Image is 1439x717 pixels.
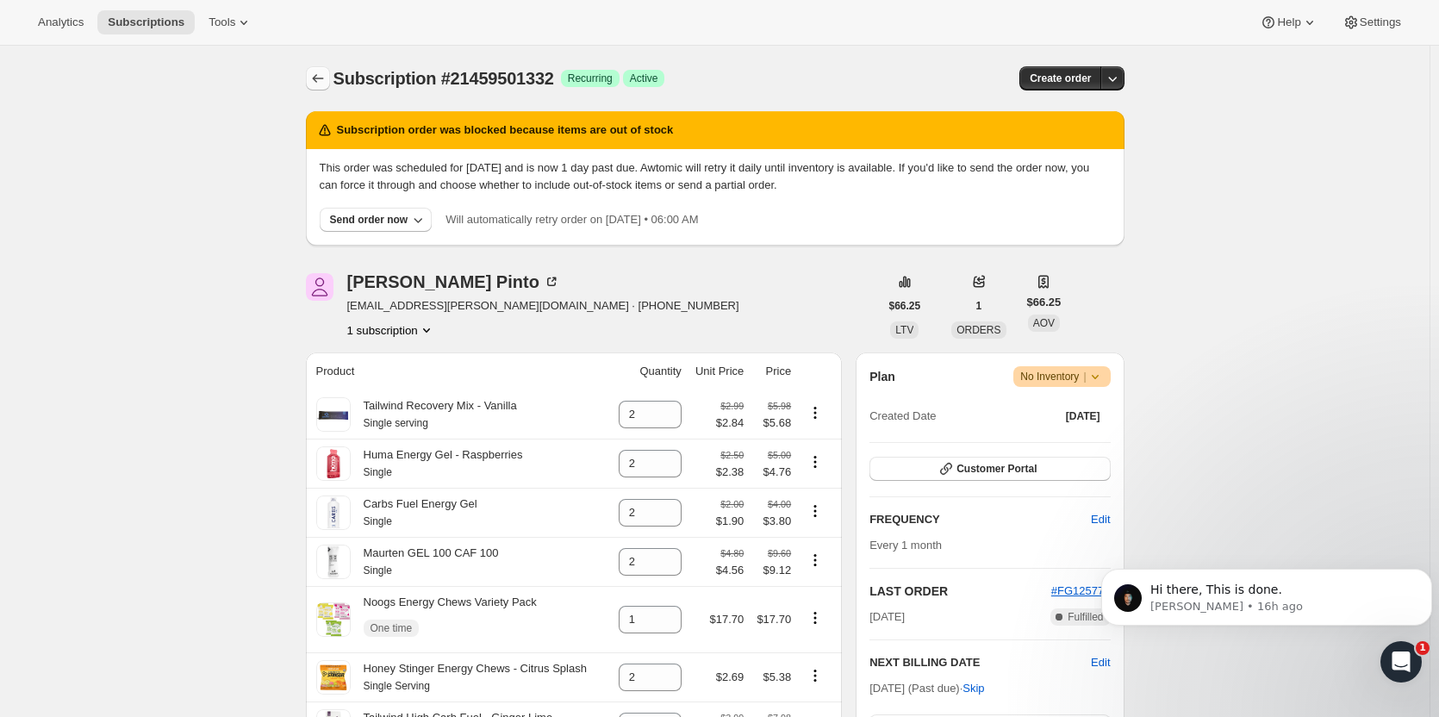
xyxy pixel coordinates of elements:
span: [DATE] (Past due) · [869,682,984,695]
span: Settings [1360,16,1401,29]
span: $17.70 [757,613,791,626]
span: Customer Portal [956,462,1037,476]
a: #FG125770 [1051,584,1111,597]
span: [DATE] [869,608,905,626]
div: Maurten GEL 100 CAF 100 [351,545,499,579]
span: $4.56 [716,562,744,579]
h2: FREQUENCY [869,511,1091,528]
img: product img [316,660,351,695]
span: $2.69 [716,670,744,683]
span: Every 1 month [869,539,942,552]
small: $9.60 [768,548,791,558]
button: Customer Portal [869,457,1110,481]
button: Product actions [347,321,435,339]
button: Analytics [28,10,94,34]
th: Unit Price [687,352,749,390]
img: product img [316,446,351,481]
span: No Inventory [1020,368,1103,385]
span: 1 [1416,641,1430,655]
div: [PERSON_NAME] Pinto [347,273,560,290]
button: $66.25 [879,294,931,318]
div: Honey Stinger Energy Chews - Citrus Splash [351,660,587,695]
img: product img [316,545,351,579]
span: $9.12 [754,562,791,579]
div: Noogs Energy Chews Variety Pack [351,594,537,645]
span: $17.70 [710,613,744,626]
img: product img [316,602,351,637]
span: One time [371,621,413,635]
th: Quantity [609,352,687,390]
button: Help [1249,10,1328,34]
span: Subscription #21459501332 [333,69,554,88]
small: $2.50 [720,450,744,460]
span: Fulfilled [1068,610,1103,624]
div: Carbs Fuel Energy Gel [351,496,477,530]
iframe: Intercom notifications message [1094,533,1439,670]
span: $3.80 [754,513,791,530]
button: Edit [1081,506,1120,533]
button: Product actions [801,551,829,570]
button: Product actions [801,608,829,627]
span: | [1083,370,1086,383]
button: Product actions [801,666,829,685]
p: This order was scheduled for [DATE] and is now 1 day past due. Awtomic will retry it daily until ... [320,159,1111,194]
span: Create order [1030,72,1091,85]
button: Product actions [801,452,829,471]
span: [EMAIL_ADDRESS][PERSON_NAME][DOMAIN_NAME] · [PHONE_NUMBER] [347,297,739,315]
span: AOV [1033,317,1055,329]
button: Edit [1091,654,1110,671]
span: [DATE] [1066,409,1100,423]
small: $2.00 [720,499,744,509]
small: Single [364,515,392,527]
button: Subscriptions [97,10,195,34]
small: $4.80 [720,548,744,558]
h2: LAST ORDER [869,583,1051,600]
small: $5.98 [768,401,791,411]
div: Send order now [330,213,408,227]
p: Will automatically retry order on [DATE] • 06:00 AM [445,211,698,228]
h2: Subscription order was blocked because items are out of stock [337,122,674,139]
div: Tailwind Recovery Mix - Vanilla [351,397,517,432]
div: Huma Energy Gel - Raspberries [351,446,523,481]
h2: NEXT BILLING DATE [869,654,1091,671]
button: [DATE] [1056,404,1111,428]
span: $5.68 [754,415,791,432]
span: Created Date [869,408,936,425]
small: $5.00 [768,450,791,460]
span: Edit [1091,511,1110,528]
span: ORDERS [956,324,1000,336]
span: $4.76 [754,464,791,481]
h2: Plan [869,368,895,385]
button: #FG125770 [1051,583,1111,600]
button: Skip [952,675,994,702]
span: $2.84 [716,415,744,432]
span: Analytics [38,16,84,29]
button: Settings [1332,10,1411,34]
small: Single serving [364,417,428,429]
button: Subscriptions [306,66,330,90]
img: product img [316,496,351,530]
span: $66.25 [1027,294,1062,311]
span: $66.25 [889,299,921,313]
span: Skip [962,680,984,697]
span: Amanda Pinto [306,273,333,301]
span: Active [630,72,658,85]
span: $1.90 [716,513,744,530]
iframe: Intercom live chat [1380,641,1422,683]
button: Tools [198,10,263,34]
small: Single Serving [364,680,430,692]
span: 1 [976,299,982,313]
small: Single [364,564,392,577]
button: 1 [966,294,993,318]
small: $2.99 [720,401,744,411]
small: Single [364,466,392,478]
th: Price [749,352,796,390]
span: Subscriptions [108,16,184,29]
button: Product actions [801,403,829,422]
span: Help [1277,16,1300,29]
